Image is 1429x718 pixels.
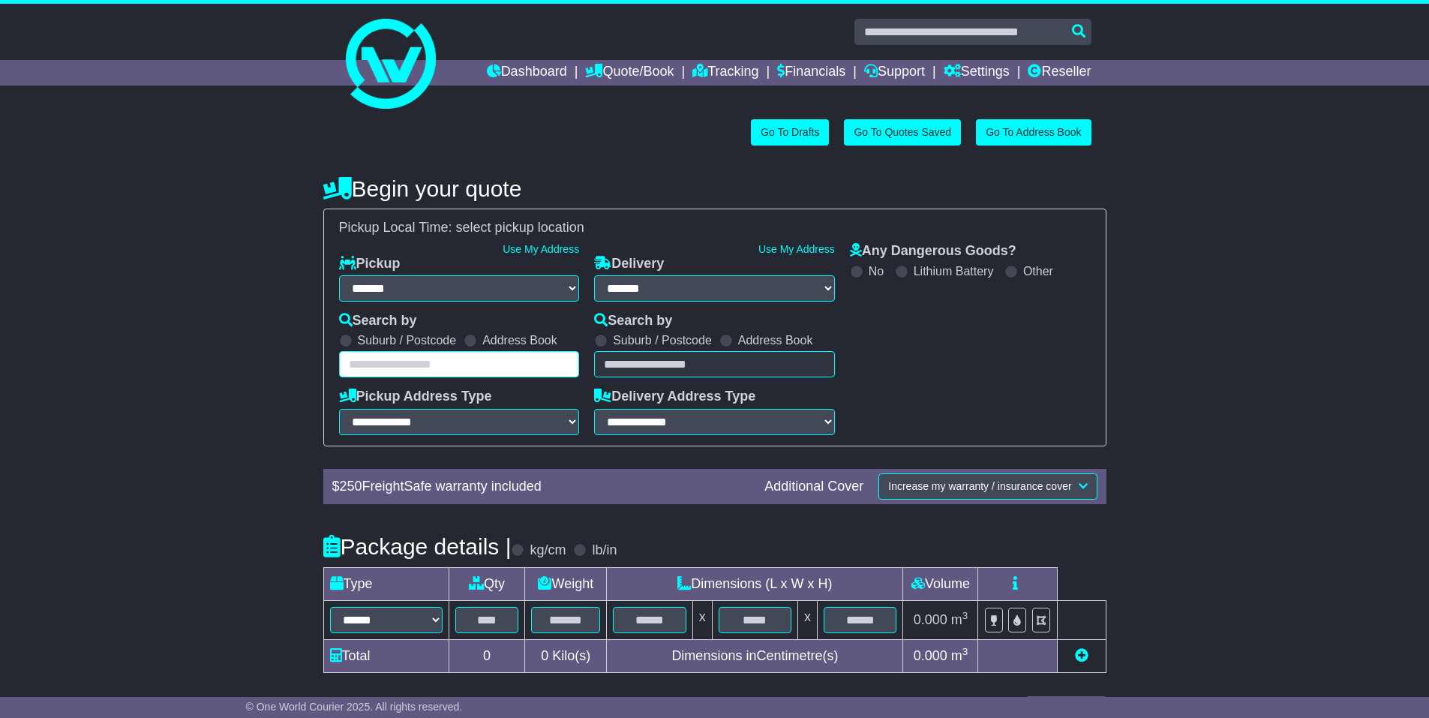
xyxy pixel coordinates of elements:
[607,639,903,672] td: Dimensions in Centimetre(s)
[339,313,417,329] label: Search by
[1023,264,1053,278] label: Other
[844,119,961,146] a: Go To Quotes Saved
[888,480,1071,492] span: Increase my warranty / insurance cover
[903,567,978,600] td: Volume
[758,243,835,255] a: Use My Address
[482,333,557,347] label: Address Book
[864,60,925,86] a: Support
[456,220,584,235] span: select pickup location
[914,648,947,663] span: 0.000
[738,333,813,347] label: Address Book
[607,567,903,600] td: Dimensions (L x W x H)
[951,648,968,663] span: m
[1028,60,1091,86] a: Reseller
[798,600,818,639] td: x
[692,60,758,86] a: Tracking
[751,119,829,146] a: Go To Drafts
[525,639,607,672] td: Kilo(s)
[530,542,566,559] label: kg/cm
[585,60,674,86] a: Quote/Book
[944,60,1010,86] a: Settings
[869,264,884,278] label: No
[976,119,1091,146] a: Go To Address Book
[850,243,1016,260] label: Any Dangerous Goods?
[541,648,548,663] span: 0
[692,600,712,639] td: x
[757,479,871,495] div: Additional Cover
[962,610,968,621] sup: 3
[878,473,1097,500] button: Increase my warranty / insurance cover
[594,313,672,329] label: Search by
[525,567,607,600] td: Weight
[951,612,968,627] span: m
[503,243,579,255] a: Use My Address
[325,479,758,495] div: $ FreightSafe warranty included
[449,639,525,672] td: 0
[594,389,755,405] label: Delivery Address Type
[340,479,362,494] span: 250
[323,534,512,559] h4: Package details |
[339,389,492,405] label: Pickup Address Type
[246,701,463,713] span: © One World Courier 2025. All rights reserved.
[358,333,457,347] label: Suburb / Postcode
[449,567,525,600] td: Qty
[592,542,617,559] label: lb/in
[323,176,1106,201] h4: Begin your quote
[914,612,947,627] span: 0.000
[914,264,994,278] label: Lithium Battery
[962,646,968,657] sup: 3
[332,220,1098,236] div: Pickup Local Time:
[777,60,845,86] a: Financials
[487,60,567,86] a: Dashboard
[613,333,712,347] label: Suburb / Postcode
[1075,648,1088,663] a: Add new item
[594,256,664,272] label: Delivery
[323,639,449,672] td: Total
[323,567,449,600] td: Type
[339,256,401,272] label: Pickup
